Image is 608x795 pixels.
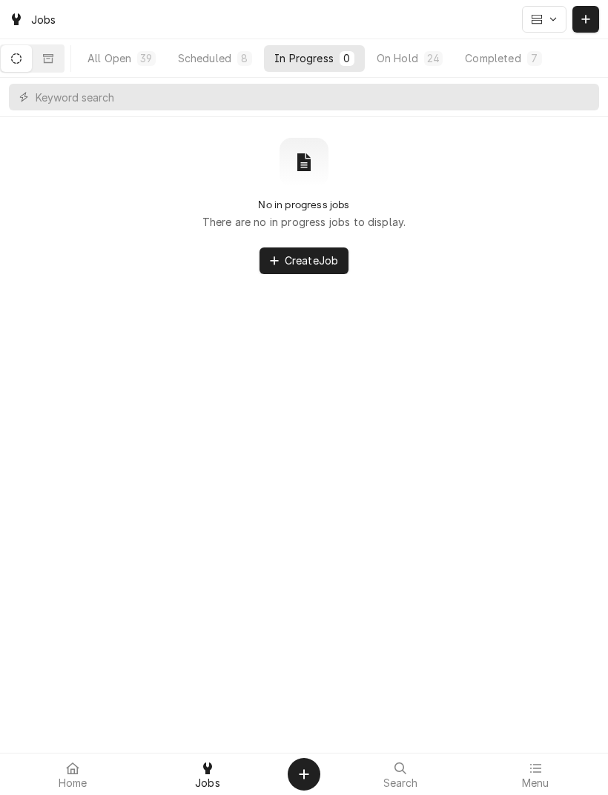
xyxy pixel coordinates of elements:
a: Jobs [141,756,274,792]
div: Completed [465,50,521,66]
span: Create Job [282,253,341,268]
div: On Hold [377,50,418,66]
p: There are no in progress jobs to display. [202,214,406,230]
span: Home [59,777,87,789]
div: 0 [343,50,351,66]
a: Home [6,756,139,792]
span: Menu [522,777,549,789]
div: 7 [530,50,539,66]
h2: No in progress jobs [258,199,349,211]
span: Jobs [195,777,220,789]
div: 24 [427,50,440,66]
a: Menu [469,756,602,792]
div: 8 [240,50,249,66]
input: Keyword search [36,84,592,110]
div: All Open [87,50,131,66]
span: Search [383,777,418,789]
a: Search [334,756,467,792]
div: 39 [140,50,152,66]
div: Scheduled [178,50,231,66]
button: CreateJob [260,247,348,274]
button: Create Object [288,758,320,791]
div: In Progress [274,50,334,66]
